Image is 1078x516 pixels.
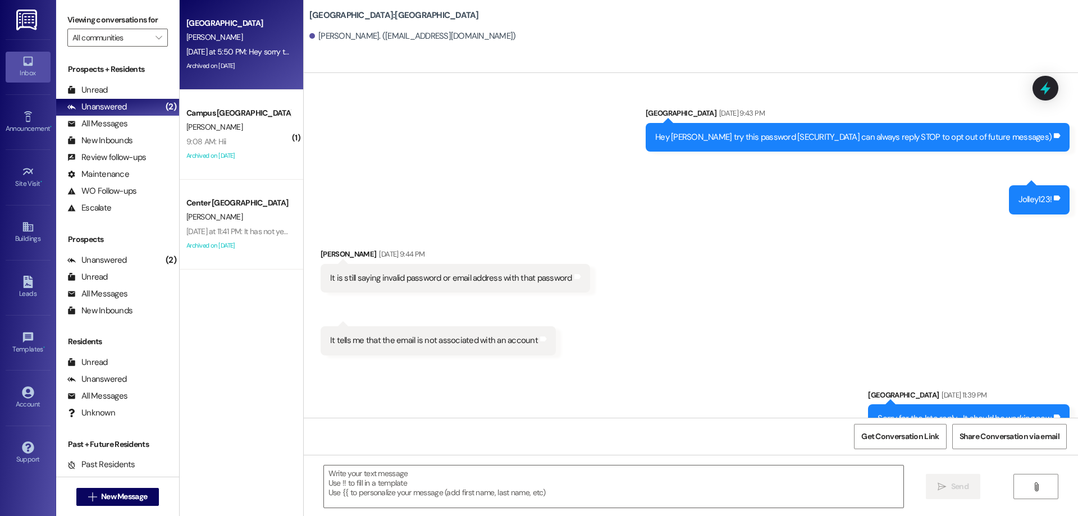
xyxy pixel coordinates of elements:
[952,424,1067,449] button: Share Conversation via email
[163,98,179,116] div: (2)
[186,122,243,132] span: [PERSON_NAME]
[56,234,179,245] div: Prospects
[40,178,42,186] span: •
[67,305,133,317] div: New Inbounds
[72,29,150,47] input: All communities
[67,185,136,197] div: WO Follow-ups
[67,118,127,130] div: All Messages
[926,474,980,499] button: Send
[101,491,147,503] span: New Message
[67,84,108,96] div: Unread
[655,131,1052,143] div: Hey [PERSON_NAME] try this password [SECURITY_DATA] can always reply STOP to opt out of future me...
[6,328,51,358] a: Templates •
[938,482,946,491] i: 
[960,431,1059,442] span: Share Conversation via email
[56,439,179,450] div: Past + Future Residents
[951,481,969,492] span: Send
[186,226,333,236] div: [DATE] at 11:41 PM: It has not yet been lowered
[1018,194,1052,206] div: Jolley123!
[163,252,179,269] div: (2)
[185,59,291,73] div: Archived on [DATE]
[67,357,108,368] div: Unread
[67,11,168,29] label: Viewing conversations for
[67,152,146,163] div: Review follow-ups
[1032,482,1040,491] i: 
[376,248,424,260] div: [DATE] 9:44 PM
[156,33,162,42] i: 
[76,488,159,506] button: New Message
[186,212,243,222] span: [PERSON_NAME]
[878,413,1052,424] div: Sorry for the late reply- It should be working now.
[88,492,97,501] i: 
[67,390,127,402] div: All Messages
[6,52,51,82] a: Inbox
[330,272,572,284] div: It is still saying invalid password or email address with that password
[186,17,290,29] div: [GEOGRAPHIC_DATA]
[185,149,291,163] div: Archived on [DATE]
[309,30,516,42] div: [PERSON_NAME]. ([EMAIL_ADDRESS][DOMAIN_NAME])
[67,135,133,147] div: New Inbounds
[321,248,590,264] div: [PERSON_NAME]
[186,107,290,119] div: Campus [GEOGRAPHIC_DATA]
[939,389,986,401] div: [DATE] 11:39 PM
[6,162,51,193] a: Site Visit •
[67,373,127,385] div: Unanswered
[67,168,129,180] div: Maintenance
[50,123,52,131] span: •
[186,136,226,147] div: 9:08 AM: Hii
[861,431,939,442] span: Get Conversation Link
[56,336,179,348] div: Residents
[56,63,179,75] div: Prospects + Residents
[309,10,479,21] b: [GEOGRAPHIC_DATA]: [GEOGRAPHIC_DATA]
[67,459,135,471] div: Past Residents
[67,101,127,113] div: Unanswered
[186,197,290,209] div: Center [GEOGRAPHIC_DATA]
[67,271,108,283] div: Unread
[716,107,765,119] div: [DATE] 9:43 PM
[6,217,51,248] a: Buildings
[67,288,127,300] div: All Messages
[854,424,946,449] button: Get Conversation Link
[67,254,127,266] div: Unanswered
[67,407,115,419] div: Unknown
[6,272,51,303] a: Leads
[67,202,111,214] div: Escalate
[43,344,45,351] span: •
[186,32,243,42] span: [PERSON_NAME]
[6,383,51,413] a: Account
[16,10,39,30] img: ResiDesk Logo
[186,47,619,57] div: [DATE] at 5:50 PM: Hey sorry to keep bugging you, this should be the last thing I swear! The fan ...
[185,239,291,253] div: Archived on [DATE]
[330,335,538,346] div: It tells me that the email is not associated with an account
[646,107,1070,123] div: [GEOGRAPHIC_DATA]
[868,389,1070,405] div: [GEOGRAPHIC_DATA]
[6,438,51,468] a: Support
